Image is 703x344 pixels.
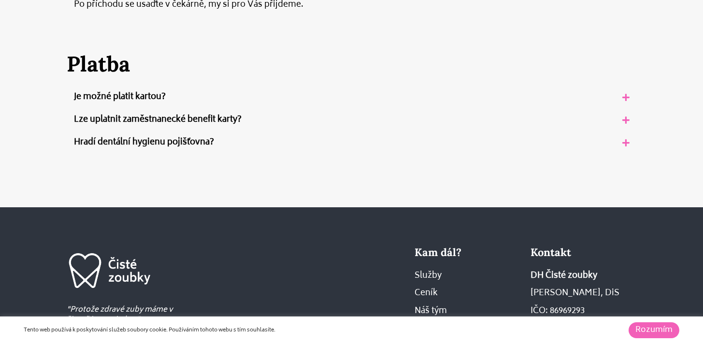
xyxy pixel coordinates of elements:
a: Rozumím [629,322,679,338]
h4: Kontakt [531,246,637,258]
span: IČO: 86969293 [531,304,585,319]
a: Hradí dentální hygienu pojišťovna? [74,135,214,150]
span: Služby [415,269,442,284]
a: Náš tým [415,304,521,319]
a: Je možné platit kartou? [74,90,166,104]
b: DH Čisté zoubky [531,269,597,283]
a: Lze uplatnit zaměstnanecké benefit karty? [74,113,242,127]
h2: Platba [67,51,637,77]
h2: "Protože zdravé zuby máme v životě jenom jedny." [67,305,181,325]
a: Služby [415,269,521,284]
img: dentální hygiena v praze [67,246,152,295]
span: [PERSON_NAME], DiS [531,286,619,301]
span: Ceník [415,286,438,301]
span: Náš tým [415,304,447,319]
div: Tento web používá k poskytování služeb soubory cookie. Používáním tohoto webu s tím souhlasíte. [24,326,483,335]
h4: Kam dál? [415,246,521,258]
a: Ceník [415,286,521,301]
